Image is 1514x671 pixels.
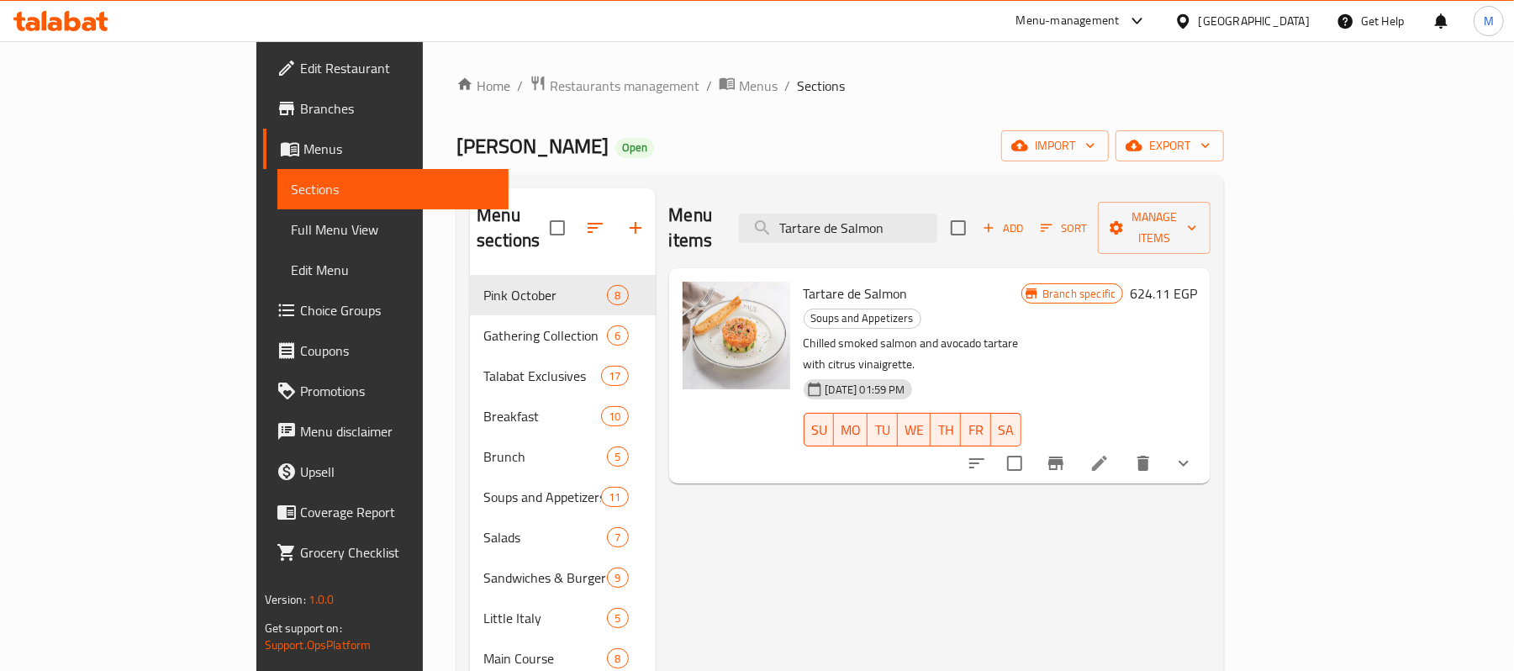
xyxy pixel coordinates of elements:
[300,381,496,401] span: Promotions
[483,648,607,668] div: Main Course
[456,75,1224,97] nav: breadcrumb
[303,139,496,159] span: Menus
[608,328,627,344] span: 6
[607,446,628,467] div: items
[1116,130,1224,161] button: export
[601,487,628,507] div: items
[540,210,575,246] span: Select all sections
[1129,135,1211,156] span: export
[1174,453,1194,473] svg: Show Choices
[980,219,1026,238] span: Add
[602,368,627,384] span: 17
[300,341,496,361] span: Coupons
[607,325,628,346] div: items
[998,418,1015,442] span: SA
[931,413,961,446] button: TH
[957,443,997,483] button: sort-choices
[483,487,601,507] span: Soups and Appetizers
[608,288,627,304] span: 8
[997,446,1032,481] span: Select to update
[517,76,523,96] li: /
[300,300,496,320] span: Choice Groups
[263,290,509,330] a: Choice Groups
[263,330,509,371] a: Coupons
[739,214,937,243] input: search
[1016,11,1120,31] div: Menu-management
[1163,443,1204,483] button: show more
[277,250,509,290] a: Edit Menu
[277,169,509,209] a: Sections
[683,282,790,389] img: Tartare de Salmon
[263,452,509,492] a: Upsell
[1030,215,1098,241] span: Sort items
[265,589,306,610] span: Version:
[470,436,655,477] div: Brunch5
[483,446,607,467] span: Brunch
[263,371,509,411] a: Promotions
[1015,135,1095,156] span: import
[470,517,655,557] div: Salads7
[602,409,627,425] span: 10
[868,413,898,446] button: TU
[941,210,976,246] span: Select section
[615,138,654,158] div: Open
[483,325,607,346] span: Gathering Collection
[719,75,778,97] a: Menus
[300,98,496,119] span: Branches
[470,356,655,396] div: Talabat Exclusives17
[483,285,607,305] span: Pink October
[607,648,628,668] div: items
[291,179,496,199] span: Sections
[309,589,335,610] span: 1.0.0
[483,568,607,588] div: Sandwiches & Burgers
[607,527,628,547] div: items
[483,527,607,547] div: Salads
[937,418,954,442] span: TH
[608,449,627,465] span: 5
[608,530,627,546] span: 7
[291,219,496,240] span: Full Menu View
[300,58,496,78] span: Edit Restaurant
[265,617,342,639] span: Get support on:
[483,608,607,628] span: Little Italy
[291,260,496,280] span: Edit Menu
[470,315,655,356] div: Gathering Collection6
[470,275,655,315] div: Pink October8
[1098,202,1211,254] button: Manage items
[991,413,1021,446] button: SA
[784,76,790,96] li: /
[483,366,601,386] span: Talabat Exclusives
[669,203,720,253] h2: Menu items
[263,129,509,169] a: Menus
[602,489,627,505] span: 11
[607,285,628,305] div: items
[1001,130,1109,161] button: import
[1130,282,1197,305] h6: 624.11 EGP
[819,382,912,398] span: [DATE] 01:59 PM
[968,418,984,442] span: FR
[841,418,861,442] span: MO
[601,406,628,426] div: items
[483,406,601,426] span: Breakfast
[1037,215,1091,241] button: Sort
[477,203,549,253] h2: Menu sections
[456,127,609,165] span: [PERSON_NAME]
[1484,12,1494,30] span: M
[804,413,835,446] button: SU
[1036,443,1076,483] button: Branch-specific-item
[601,366,628,386] div: items
[607,608,628,628] div: items
[961,413,991,446] button: FR
[1199,12,1310,30] div: [GEOGRAPHIC_DATA]
[300,502,496,522] span: Coverage Report
[263,48,509,88] a: Edit Restaurant
[615,140,654,155] span: Open
[470,598,655,638] div: Little Italy5
[550,76,699,96] span: Restaurants management
[277,209,509,250] a: Full Menu View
